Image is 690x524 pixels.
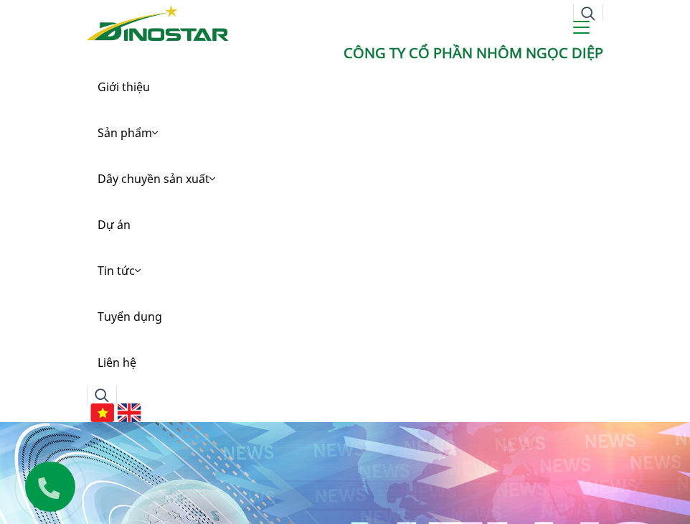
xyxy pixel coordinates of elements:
img: Tiếng Việt [90,403,114,422]
a: Tuyển dụng [87,294,603,340]
a: Dây chuyền sản xuất [87,156,603,202]
img: Nhôm Dinostar [87,5,229,41]
img: search [95,388,109,403]
a: Dự án [87,202,603,248]
a: Sản phẩm [87,110,603,156]
a: Liên hệ [87,340,603,385]
img: search [581,6,595,21]
a: Giới thiệu [87,64,603,110]
p: CÔNG TY CỔ PHẦN NHÔM NGỌC DIỆP [87,42,603,64]
a: Tin tức [87,248,603,294]
img: English [118,403,141,422]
